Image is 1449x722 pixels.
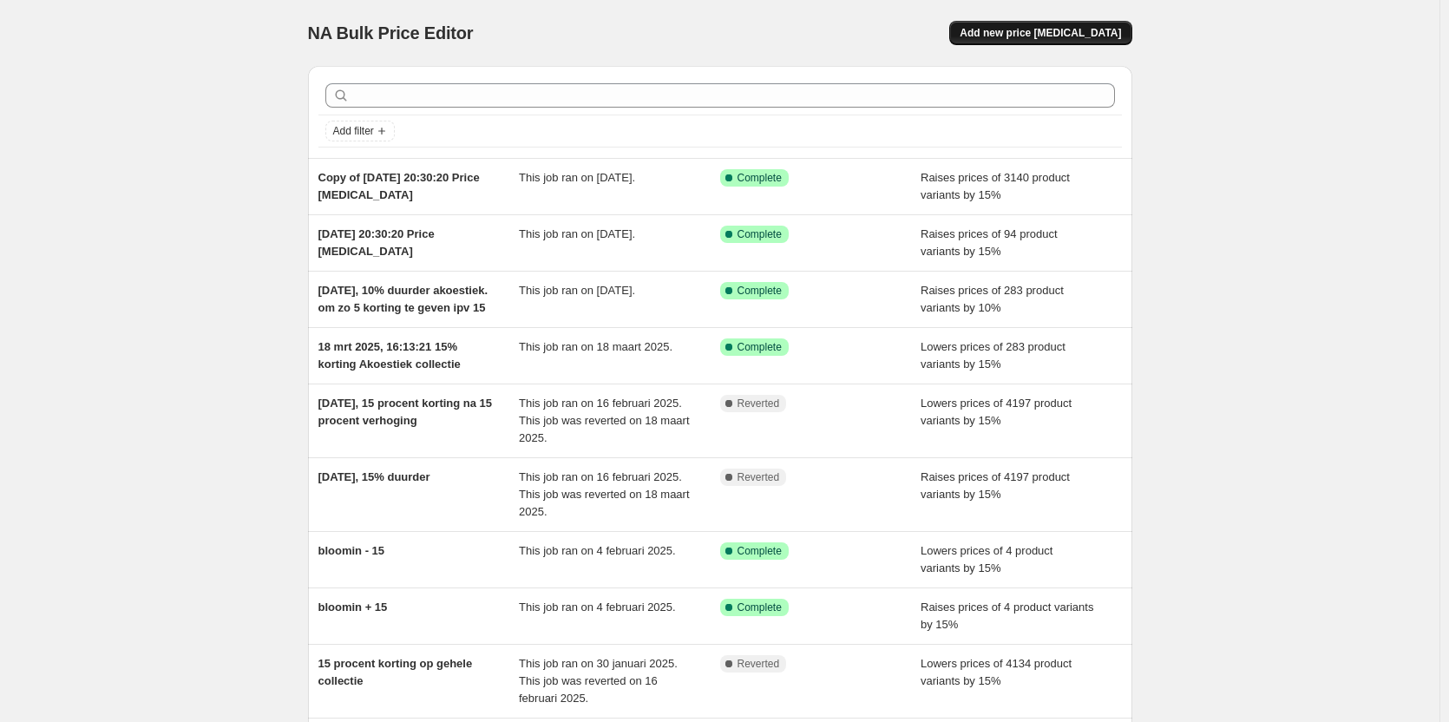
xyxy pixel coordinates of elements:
[519,171,635,184] span: This job ran on [DATE].
[921,470,1070,501] span: Raises prices of 4197 product variants by 15%
[519,284,635,297] span: This job ran on [DATE].
[318,544,385,557] span: bloomin - 15
[738,470,780,484] span: Reverted
[318,284,488,314] span: [DATE], 10% duurder akoestiek. om zo 5 korting te geven ipv 15
[318,340,461,371] span: 18 mrt 2025, 16:13:21 15% korting Akoestiek collectie
[318,227,435,258] span: [DATE] 20:30:20 Price [MEDICAL_DATA]
[921,340,1065,371] span: Lowers prices of 283 product variants by 15%
[738,544,782,558] span: Complete
[738,171,782,185] span: Complete
[738,284,782,298] span: Complete
[921,601,1093,631] span: Raises prices of 4 product variants by 15%
[519,227,635,240] span: This job ran on [DATE].
[921,227,1058,258] span: Raises prices of 94 product variants by 15%
[318,397,493,427] span: [DATE], 15 procent korting na 15 procent verhoging
[325,121,395,141] button: Add filter
[738,601,782,614] span: Complete
[519,657,678,705] span: This job ran on 30 januari 2025. This job was reverted on 16 februari 2025.
[519,544,676,557] span: This job ran on 4 februari 2025.
[738,657,780,671] span: Reverted
[949,21,1131,45] button: Add new price [MEDICAL_DATA]
[921,657,1072,687] span: Lowers prices of 4134 product variants by 15%
[308,23,474,43] span: NA Bulk Price Editor
[519,601,676,614] span: This job ran on 4 februari 2025.
[333,124,374,138] span: Add filter
[318,657,473,687] span: 15 procent korting op gehele collectie
[519,340,672,353] span: This job ran on 18 maart 2025.
[738,340,782,354] span: Complete
[318,470,430,483] span: [DATE], 15% duurder
[738,227,782,241] span: Complete
[921,544,1052,574] span: Lowers prices of 4 product variants by 15%
[318,601,388,614] span: bloomin + 15
[921,171,1070,201] span: Raises prices of 3140 product variants by 15%
[921,284,1064,314] span: Raises prices of 283 product variants by 10%
[960,26,1121,40] span: Add new price [MEDICAL_DATA]
[519,397,690,444] span: This job ran on 16 februari 2025. This job was reverted on 18 maart 2025.
[318,171,480,201] span: Copy of [DATE] 20:30:20 Price [MEDICAL_DATA]
[921,397,1072,427] span: Lowers prices of 4197 product variants by 15%
[738,397,780,410] span: Reverted
[519,470,690,518] span: This job ran on 16 februari 2025. This job was reverted on 18 maart 2025.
